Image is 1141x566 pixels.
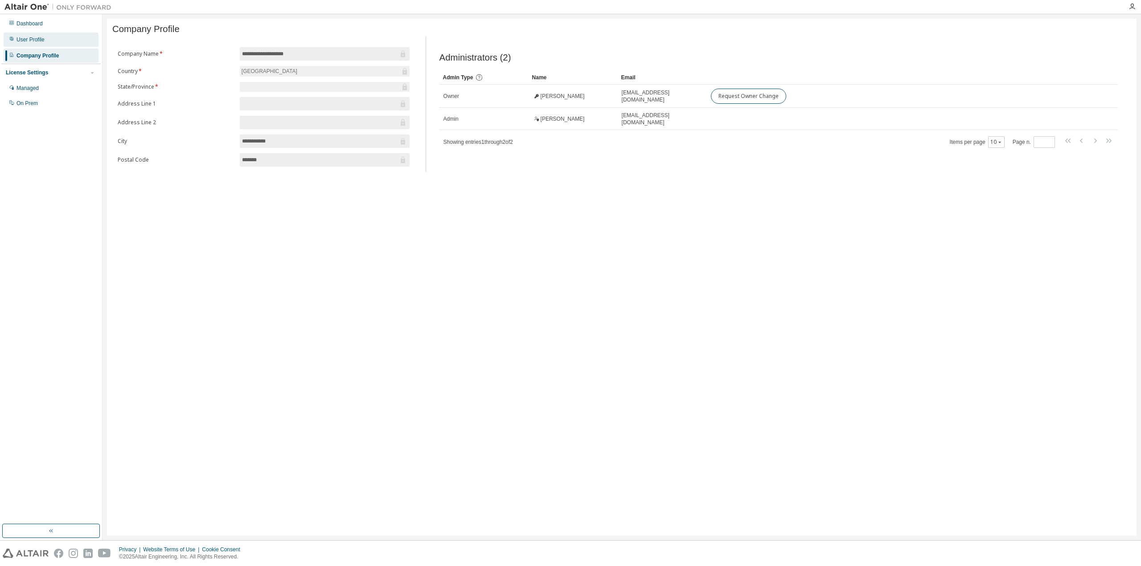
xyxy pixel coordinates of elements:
[532,70,614,85] div: Name
[118,68,234,75] label: Country
[119,546,143,553] div: Privacy
[16,20,43,27] div: Dashboard
[143,546,202,553] div: Website Terms of Use
[69,549,78,558] img: instagram.svg
[541,93,585,100] span: [PERSON_NAME]
[16,36,45,43] div: User Profile
[240,66,299,76] div: [GEOGRAPHIC_DATA]
[119,553,246,561] p: © 2025 Altair Engineering, Inc. All Rights Reserved.
[118,50,234,57] label: Company Name
[443,93,459,100] span: Owner
[439,53,511,63] span: Administrators (2)
[112,24,180,34] span: Company Profile
[118,83,234,90] label: State/Province
[990,138,1002,146] button: 10
[711,89,786,104] button: Request Owner Change
[54,549,63,558] img: facebook.svg
[83,549,93,558] img: linkedin.svg
[118,156,234,163] label: Postal Code
[16,85,39,92] div: Managed
[1013,136,1055,148] span: Page n.
[541,115,585,122] span: [PERSON_NAME]
[3,549,49,558] img: altair_logo.svg
[16,52,59,59] div: Company Profile
[118,100,234,107] label: Address Line 1
[621,70,703,85] div: Email
[443,115,459,122] span: Admin
[6,69,48,76] div: License Settings
[98,549,111,558] img: youtube.svg
[443,139,513,145] span: Showing entries 1 through 2 of 2
[622,112,703,126] span: [EMAIL_ADDRESS][DOMAIN_NAME]
[118,138,234,145] label: City
[118,119,234,126] label: Address Line 2
[950,136,1005,148] span: Items per page
[4,3,116,12] img: Altair One
[16,100,38,107] div: On Prem
[622,89,703,103] span: [EMAIL_ADDRESS][DOMAIN_NAME]
[240,66,410,77] div: [GEOGRAPHIC_DATA]
[202,546,245,553] div: Cookie Consent
[443,74,473,81] span: Admin Type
